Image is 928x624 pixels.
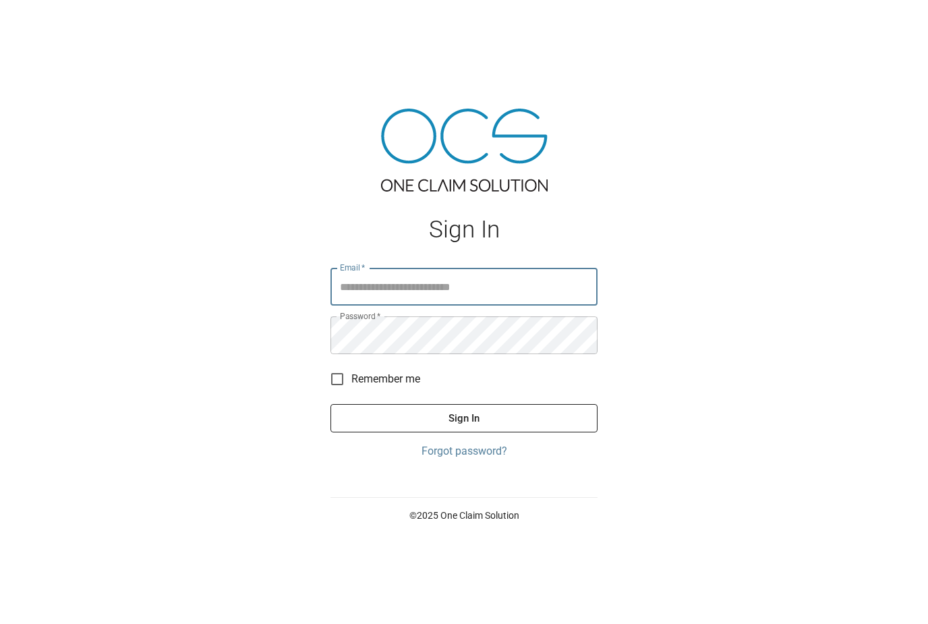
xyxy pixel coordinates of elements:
[351,371,420,387] span: Remember me
[330,509,598,522] p: © 2025 One Claim Solution
[330,443,598,459] a: Forgot password?
[340,262,366,273] label: Email
[16,8,70,35] img: ocs-logo-white-transparent.png
[330,404,598,432] button: Sign In
[381,109,548,192] img: ocs-logo-tra.png
[340,310,380,322] label: Password
[330,216,598,244] h1: Sign In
